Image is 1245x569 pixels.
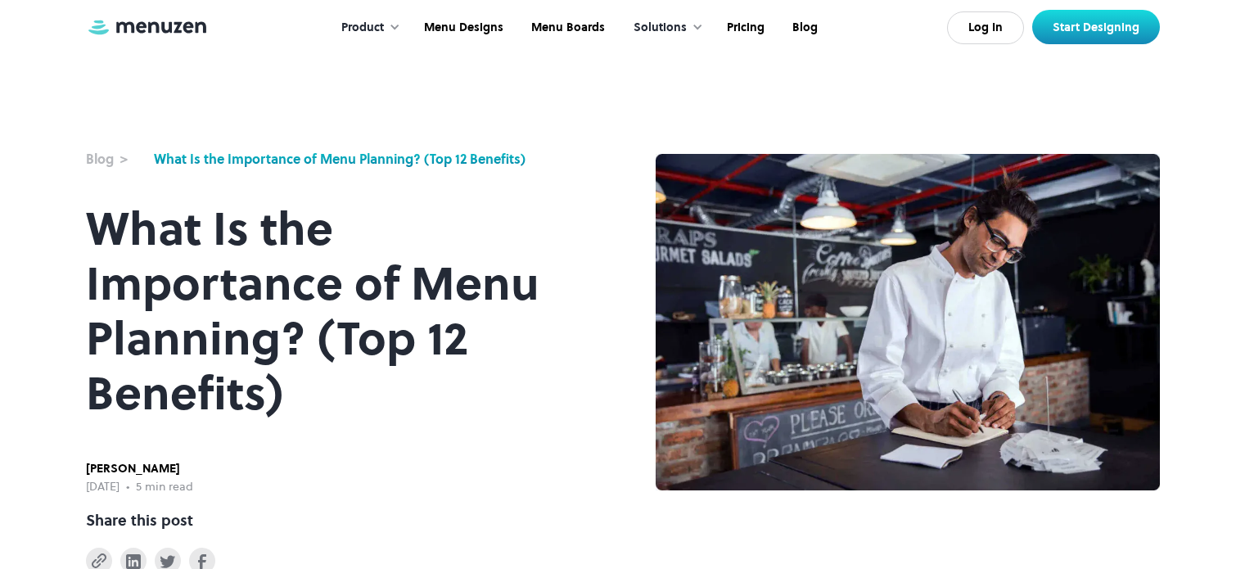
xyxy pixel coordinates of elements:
[516,2,617,53] a: Menu Boards
[86,201,590,421] h1: What Is the Importance of Menu Planning? (Top 12 Benefits)
[154,149,526,169] a: What Is the Importance of Menu Planning? (Top 12 Benefits)
[126,478,129,496] div: •
[86,149,146,169] a: Blog >
[777,2,830,53] a: Blog
[617,2,711,53] div: Solutions
[711,2,777,53] a: Pricing
[325,2,408,53] div: Product
[341,19,384,37] div: Product
[86,509,193,531] div: Share this post
[947,11,1024,44] a: Log In
[86,478,120,496] div: [DATE]
[634,19,687,37] div: Solutions
[1032,10,1160,44] a: Start Designing
[408,2,516,53] a: Menu Designs
[136,478,193,496] div: 5 min read
[86,460,193,478] div: [PERSON_NAME]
